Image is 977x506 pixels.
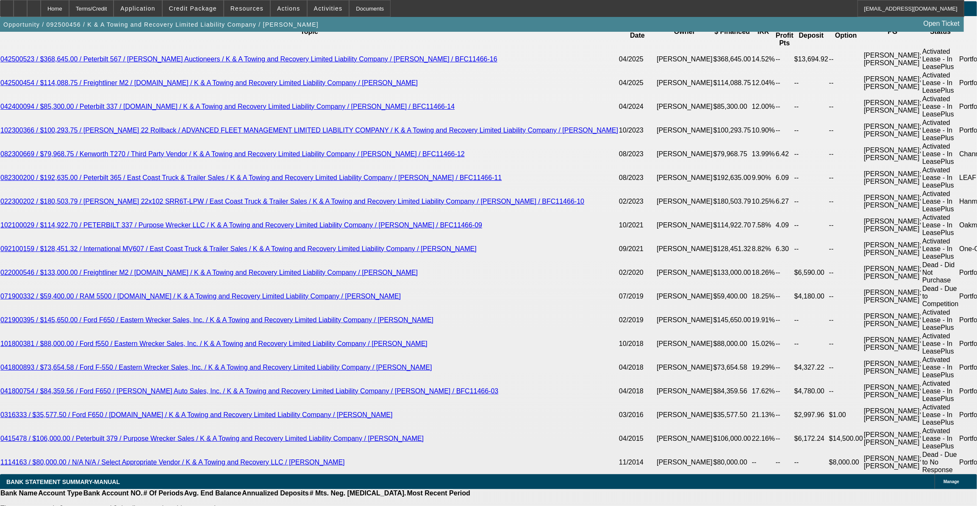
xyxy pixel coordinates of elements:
[0,103,455,110] a: 042400094 / $85,300.00 / Peterbilt 337 / [DOMAIN_NAME] / K & A Towing and Recovery Limited Liabil...
[407,489,471,498] th: Most Recent Period
[713,16,752,47] th: $ Financed
[0,387,498,395] a: 041800754 / $84,359.56 / Ford F650 / [PERSON_NAME] Auto Sales, Inc. / K & A Towing and Recovery L...
[794,142,829,166] td: --
[120,5,155,12] span: Application
[775,119,794,142] td: --
[829,427,863,451] td: $14,500.00
[752,356,775,379] td: 19.29%
[0,198,584,205] a: 022300202 / $180,503.79 / [PERSON_NAME] 22x102 SRR6T-LPW / East Coast Truck & Trailer Sales / K &...
[775,213,794,237] td: 4.09
[0,364,432,371] a: 041800893 / $73,654.58 / Ford F-550 / Eastern Wrecker Sales, Inc. / K & A Towing and Recovery Lim...
[863,332,922,356] td: [PERSON_NAME]; [PERSON_NAME]
[656,95,713,119] td: [PERSON_NAME]
[775,451,794,474] td: --
[38,489,83,498] th: Account Type
[713,190,752,213] td: $180,503.79
[794,356,829,379] td: $4,327.22
[713,71,752,95] td: $114,088.75
[922,119,959,142] td: Activated Lease - In LeasePlus
[619,71,656,95] td: 04/2025
[829,261,863,285] td: --
[656,71,713,95] td: [PERSON_NAME]
[794,237,829,261] td: --
[829,190,863,213] td: --
[922,16,959,47] th: Status
[0,411,392,418] a: 0316333 / $35,577.50 / Ford F650 / [DOMAIN_NAME] / K & A Towing and Recovery Limited Liability Co...
[863,95,922,119] td: [PERSON_NAME]; [PERSON_NAME]
[656,119,713,142] td: [PERSON_NAME]
[752,119,775,142] td: 10.90%
[114,0,161,17] button: Application
[863,16,922,47] th: PG
[863,379,922,403] td: [PERSON_NAME]; [PERSON_NAME]
[794,403,829,427] td: $2,997.96
[775,237,794,261] td: 6.30
[922,427,959,451] td: Activated Lease - In LeasePlus
[713,403,752,427] td: $35,577.50
[656,451,713,474] td: [PERSON_NAME]
[829,119,863,142] td: --
[829,356,863,379] td: --
[829,403,863,427] td: $1.00
[775,308,794,332] td: --
[922,332,959,356] td: Activated Lease - In LeasePlus
[922,308,959,332] td: Activated Lease - In LeasePlus
[775,166,794,190] td: 6.09
[794,95,829,119] td: --
[863,427,922,451] td: [PERSON_NAME]; [PERSON_NAME]
[619,213,656,237] td: 10/2021
[0,127,618,134] a: 102300366 / $100,293.75 / [PERSON_NAME] 22 Rollback / ADVANCED FLEET MANAGEMENT LIMITED LIABILITY...
[794,213,829,237] td: --
[752,71,775,95] td: 12.04%
[713,119,752,142] td: $100,293.75
[752,451,775,474] td: --
[775,427,794,451] td: --
[713,166,752,190] td: $192,635.00
[0,340,427,347] a: 101800381 / $88,000.00 / Ford f550 / Eastern Wrecker Sales, Inc. / K & A Towing and Recovery Limi...
[775,190,794,213] td: 6.27
[656,332,713,356] td: [PERSON_NAME]
[752,237,775,261] td: 8.82%
[184,489,242,498] th: Avg. End Balance
[863,47,922,71] td: [PERSON_NAME]; [PERSON_NAME]
[829,379,863,403] td: --
[829,285,863,308] td: --
[230,5,264,12] span: Resources
[656,427,713,451] td: [PERSON_NAME]
[752,95,775,119] td: 12.00%
[619,119,656,142] td: 10/2023
[0,316,433,324] a: 021900395 / $145,650.00 / Ford F650 / Eastern Wrecker Sales, Inc. / K & A Towing and Recovery Lim...
[752,285,775,308] td: 18.25%
[163,0,223,17] button: Credit Package
[863,166,922,190] td: [PERSON_NAME]; [PERSON_NAME]
[752,166,775,190] td: 9.90%
[829,16,863,47] th: Purchase Option
[0,459,345,466] a: 1114163 / $80,000.00 / N/A N/A / Select Appropriate Vendor / K & A Towing and Recovery LLC / [PER...
[829,71,863,95] td: --
[829,213,863,237] td: --
[656,47,713,71] td: [PERSON_NAME]
[863,119,922,142] td: [PERSON_NAME]; [PERSON_NAME]
[314,5,343,12] span: Activities
[752,308,775,332] td: 19.91%
[775,142,794,166] td: 6.42
[863,237,922,261] td: [PERSON_NAME]; [PERSON_NAME]
[775,95,794,119] td: --
[794,308,829,332] td: --
[829,95,863,119] td: --
[619,261,656,285] td: 02/2020
[619,451,656,474] td: 11/2014
[922,356,959,379] td: Activated Lease - In LeasePlus
[922,166,959,190] td: Activated Lease - In LeasePlus
[863,285,922,308] td: [PERSON_NAME]; [PERSON_NAME]
[224,0,270,17] button: Resources
[713,142,752,166] td: $79,968.75
[922,237,959,261] td: Activated Lease - In LeasePlus
[752,427,775,451] td: 22.16%
[922,213,959,237] td: Activated Lease - In LeasePlus
[922,95,959,119] td: Activated Lease - In LeasePlus
[829,308,863,332] td: --
[922,71,959,95] td: Activated Lease - In LeasePlus
[775,47,794,71] td: --
[619,166,656,190] td: 08/2023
